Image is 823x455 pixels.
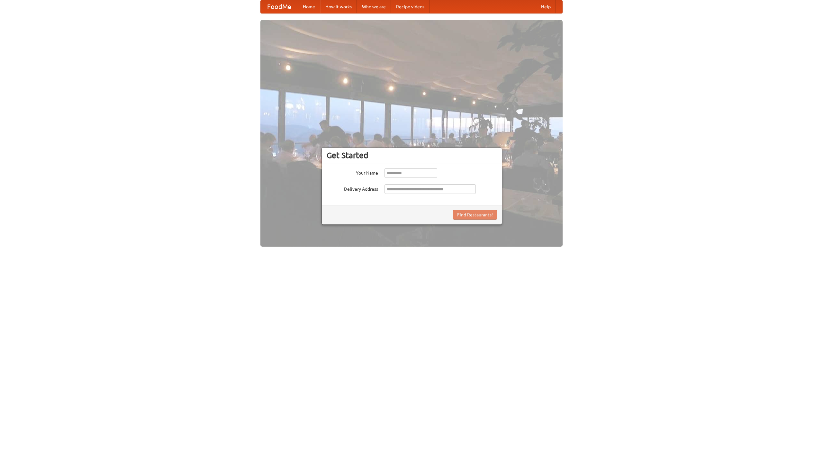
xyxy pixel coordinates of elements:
a: Who we are [357,0,391,13]
h3: Get Started [327,150,497,160]
label: Your Name [327,168,378,176]
a: How it works [320,0,357,13]
a: FoodMe [261,0,298,13]
label: Delivery Address [327,184,378,192]
a: Recipe videos [391,0,430,13]
button: Find Restaurants! [453,210,497,220]
a: Help [536,0,556,13]
a: Home [298,0,320,13]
